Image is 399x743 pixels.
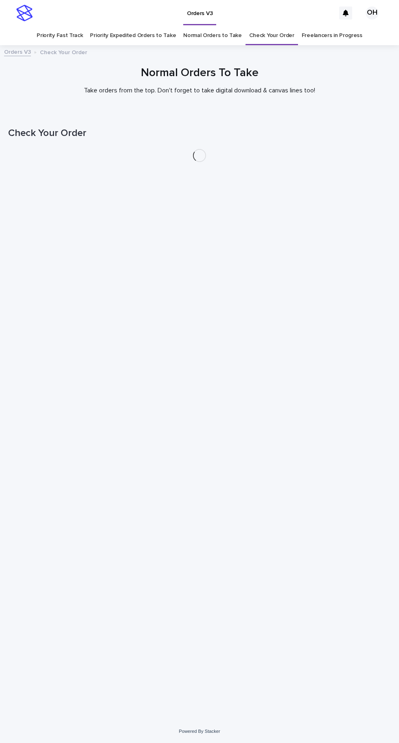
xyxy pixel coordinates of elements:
[37,87,362,94] p: Take orders from the top. Don't forget to take digital download & canvas lines too!
[40,47,87,56] p: Check Your Order
[302,26,362,45] a: Freelancers in Progress
[37,26,83,45] a: Priority Fast Track
[179,729,220,734] a: Powered By Stacker
[183,26,242,45] a: Normal Orders to Take
[8,66,391,80] h1: Normal Orders To Take
[249,26,294,45] a: Check Your Order
[366,7,379,20] div: OH
[90,26,176,45] a: Priority Expedited Orders to Take
[4,47,31,56] a: Orders V3
[8,127,391,139] h1: Check Your Order
[16,5,33,21] img: stacker-logo-s-only.png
